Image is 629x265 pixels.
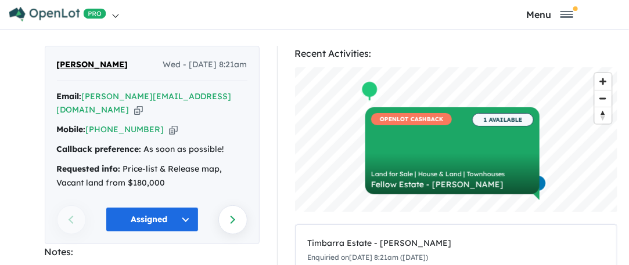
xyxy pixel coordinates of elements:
div: Land for Sale | House & Land | Townhouses [371,171,534,177]
a: [PHONE_NUMBER] [86,124,164,135]
span: Zoom out [595,90,612,107]
a: [PERSON_NAME][EMAIL_ADDRESS][DOMAIN_NAME] [57,91,232,115]
span: [PERSON_NAME] [57,58,128,72]
button: Zoom out [595,90,612,107]
button: Copy [134,104,143,116]
button: Reset bearing to north [595,107,612,124]
button: Zoom in [595,73,612,90]
button: Toggle navigation [473,9,626,20]
div: Map marker [529,175,547,196]
button: Copy [169,124,178,136]
div: As soon as possible! [57,143,247,157]
div: Notes: [45,244,260,260]
strong: Requested info: [57,164,121,174]
div: Map marker [530,179,548,200]
strong: Callback preference: [57,144,142,154]
canvas: Map [295,67,617,212]
div: Recent Activities: [295,46,617,61]
a: OPENLOT CASHBACK 1 AVAILABLE Land for Sale | House & Land | Townhouses Fellow Estate - [PERSON_NAME] [365,107,540,194]
span: OPENLOT CASHBACK [371,113,452,125]
div: Fellow Estate - [PERSON_NAME] [371,180,534,188]
div: Timbarra Estate - [PERSON_NAME] [308,237,605,251]
span: 1 AVAILABLE [472,113,534,126]
strong: Mobile: [57,124,86,135]
span: Wed - [DATE] 8:21am [163,58,247,72]
div: Map marker [361,81,378,102]
div: Price-list & Release map, Vacant land from $180,000 [57,162,247,190]
small: Enquiried on [DATE] 8:21am ([DATE]) [308,253,429,262]
div: Map marker [360,81,378,103]
img: Openlot PRO Logo White [9,7,106,21]
strong: Email: [57,91,82,101]
button: Assigned [106,207,199,232]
